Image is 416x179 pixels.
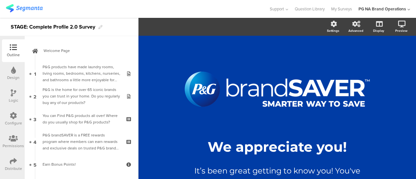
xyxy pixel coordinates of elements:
span: 1 [34,70,36,77]
span: Welcome Page [44,47,127,54]
div: Distribute [5,166,22,172]
div: P&G is the home for over 65 iconic brands you can trust in your home. Do you regularly buy any of... [43,86,120,106]
span: Support [270,6,284,12]
a: 4 P&G brandSAVER is a FREE rewards program where members can earn rewards and exclusive deals on ... [26,130,137,153]
div: Preview [395,28,408,33]
div: Display [373,28,384,33]
a: 1 P&G products have made laundry rooms, living rooms, bedrooms, kitchens, nurseries, and bathroom... [26,62,137,85]
div: Permissions [3,143,24,149]
div: P&G brandSAVER is a FREE rewards program where members can earn rewards and exclusive deals on tr... [43,132,120,151]
div: Earn Bonus Points! [43,161,120,168]
a: 2 P&G is the home for over 65 iconic brands you can trust in your home. Do you regularly buy any ... [26,85,137,108]
a: Welcome Page [26,39,137,62]
div: Advanced [348,28,363,33]
span: 3 [33,115,36,122]
div: Design [7,75,19,81]
span: 5 [33,161,36,168]
div: Configure [5,120,22,126]
div: Settings [327,28,339,33]
a: 5 Earn Bonus Points! [26,153,137,176]
div: Outline [7,52,20,58]
div: You can Find P&G products all over! Where do you usually shop for P&G products? [43,112,120,125]
div: Logic [9,97,18,103]
p: We appreciate you! [157,138,397,155]
div: STAGE: Complete Profile 2.0 Survey [11,22,95,32]
span: 4 [33,138,36,145]
img: segmanta logo [6,4,43,12]
span: 2 [33,93,36,100]
div: P&G products have made laundry rooms, living rooms, bedrooms, kitchens, nurseries, and bathrooms ... [43,64,120,83]
div: PG NA Brand Operations [358,6,406,12]
a: 3 You can Find P&G products all over! Where do you usually shop for P&G products? [26,108,137,130]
